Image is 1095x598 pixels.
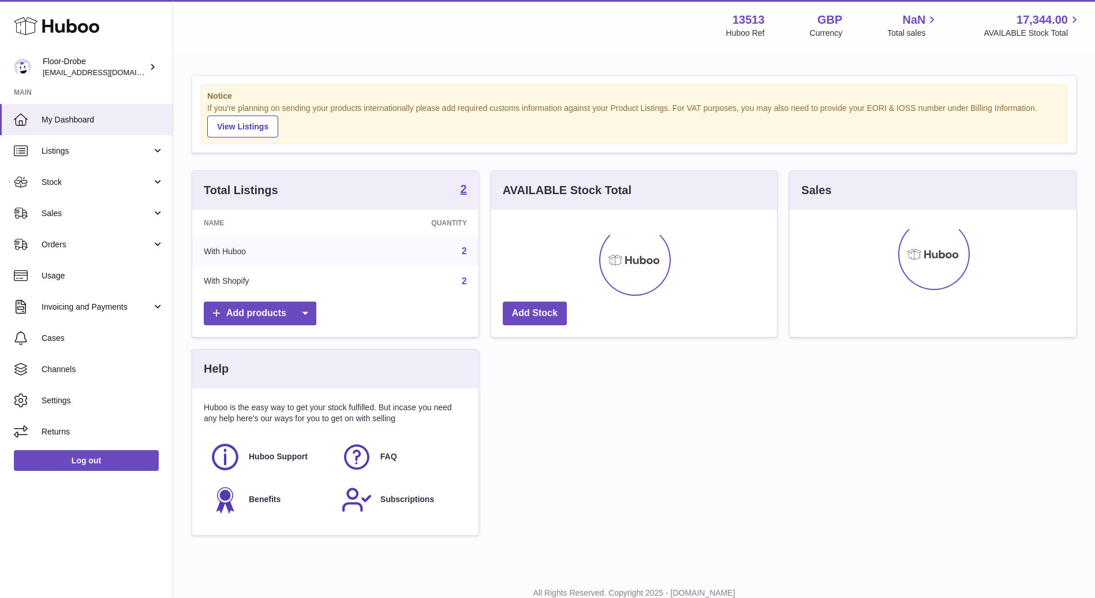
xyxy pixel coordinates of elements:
a: 17,344.00 AVAILABLE Stock Total [984,12,1081,39]
strong: 13513 [733,12,765,28]
a: Huboo Support [210,441,330,473]
span: NaN [902,12,925,28]
span: Stock [42,177,152,188]
h3: AVAILABLE Stock Total [503,183,631,198]
th: Quantity [346,210,478,236]
div: Floor-Drobe [43,56,147,78]
a: NaN Total sales [887,12,939,39]
a: Benefits [210,484,330,515]
a: Add products [204,302,316,325]
h3: Help [204,361,229,377]
a: Subscriptions [341,484,461,515]
strong: Notice [207,91,1061,102]
a: View Listings [207,116,278,138]
span: Channels [42,364,164,375]
div: If you're planning on sending your products internationally please add required customs informati... [207,103,1061,138]
span: Huboo Support [249,451,308,462]
th: Name [192,210,346,236]
a: 2 [462,276,467,286]
span: Subscriptions [380,494,434,505]
span: Returns [42,426,164,437]
span: Total sales [887,28,939,39]
span: 17,344.00 [1016,12,1068,28]
span: Invoicing and Payments [42,302,152,313]
a: 2 [461,183,467,197]
p: Huboo is the easy way to get your stock fulfilled. But incase you need any help here's our ways f... [204,402,467,424]
a: Log out [14,450,159,471]
span: Usage [42,270,164,281]
span: My Dashboard [42,114,164,125]
a: Add Stock [503,302,567,325]
strong: GBP [817,12,842,28]
span: FAQ [380,451,397,462]
span: Cases [42,333,164,344]
h3: Total Listings [204,183,278,198]
span: [EMAIL_ADDRESS][DOMAIN_NAME] [43,68,170,77]
span: Sales [42,208,152,219]
td: With Shopify [192,266,346,296]
span: Listings [42,146,152,157]
a: 2 [462,246,467,256]
strong: 2 [461,183,467,195]
div: Currency [810,28,843,39]
td: With Huboo [192,236,346,266]
span: Orders [42,239,152,250]
span: Settings [42,395,164,406]
span: AVAILABLE Stock Total [984,28,1081,39]
span: Benefits [249,494,281,505]
div: Huboo Ref [726,28,765,39]
img: jthurling@live.com [14,58,31,76]
h3: Sales [801,183,831,198]
a: FAQ [341,441,461,473]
